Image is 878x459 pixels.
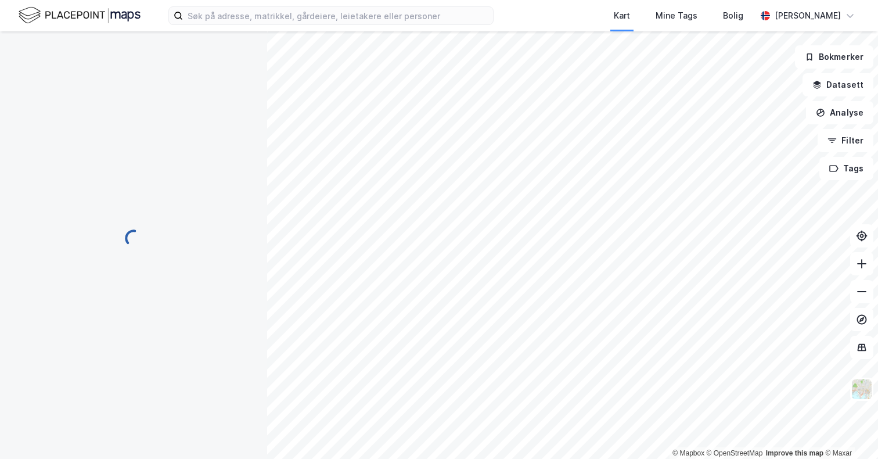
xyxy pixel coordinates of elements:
div: [PERSON_NAME] [775,9,841,23]
div: Bolig [723,9,743,23]
input: Søk på adresse, matrikkel, gårdeiere, leietakere eller personer [183,7,493,24]
img: Z [851,378,873,400]
div: Kontrollprogram for chat [820,403,878,459]
div: Mine Tags [656,9,697,23]
img: logo.f888ab2527a4732fd821a326f86c7f29.svg [19,5,141,26]
a: Improve this map [766,449,823,457]
a: Mapbox [672,449,704,457]
a: OpenStreetMap [707,449,763,457]
button: Bokmerker [795,45,873,69]
button: Filter [818,129,873,152]
button: Tags [819,157,873,180]
button: Datasett [803,73,873,96]
img: spinner.a6d8c91a73a9ac5275cf975e30b51cfb.svg [124,229,143,248]
iframe: Chat Widget [820,403,878,459]
div: Kart [614,9,630,23]
button: Analyse [806,101,873,124]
